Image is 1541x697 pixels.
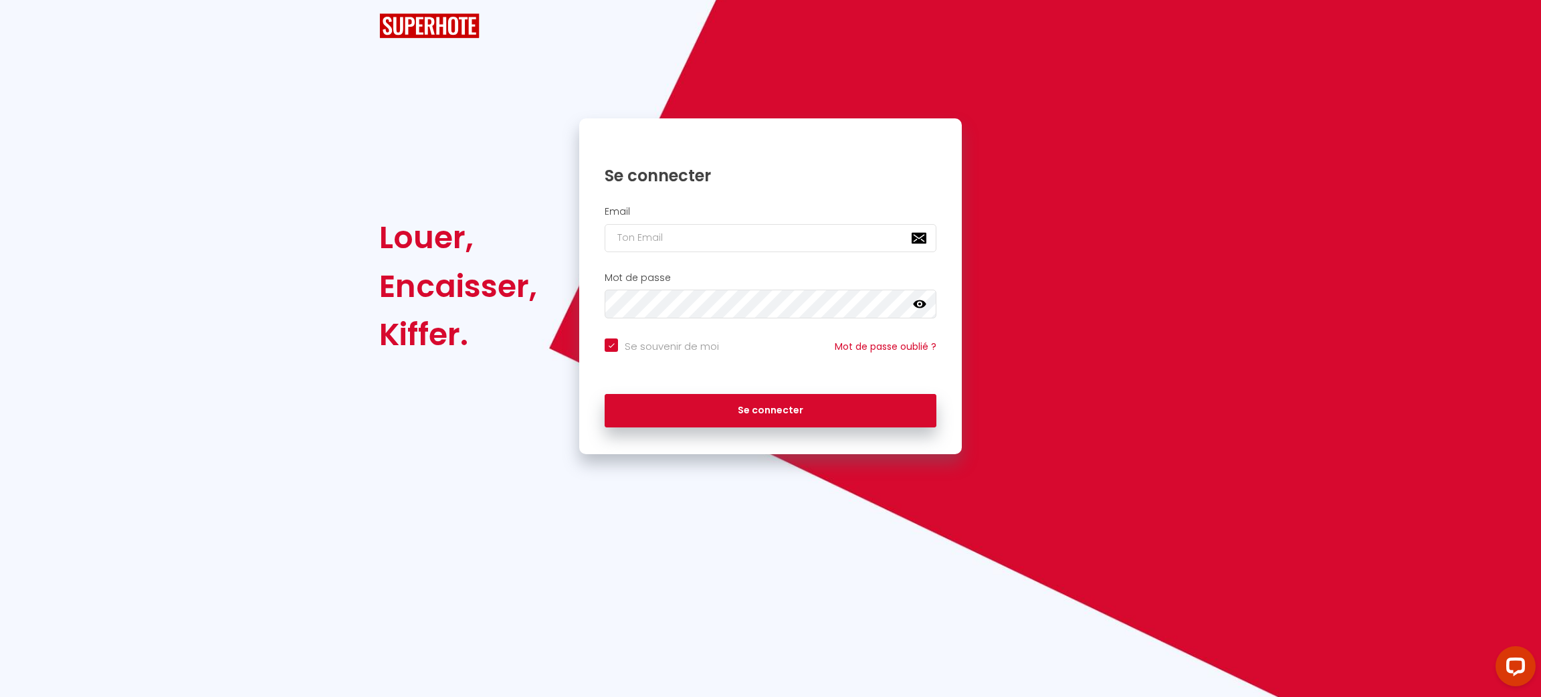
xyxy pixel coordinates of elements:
div: Encaisser, [379,262,537,310]
a: Mot de passe oublié ? [835,340,936,353]
h2: Mot de passe [605,272,936,284]
button: Se connecter [605,394,936,427]
iframe: LiveChat chat widget [1485,641,1541,697]
div: Kiffer. [379,310,537,359]
input: Ton Email [605,224,936,252]
h2: Email [605,206,936,217]
h1: Se connecter [605,165,936,186]
div: Louer, [379,213,537,262]
img: SuperHote logo [379,13,480,38]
